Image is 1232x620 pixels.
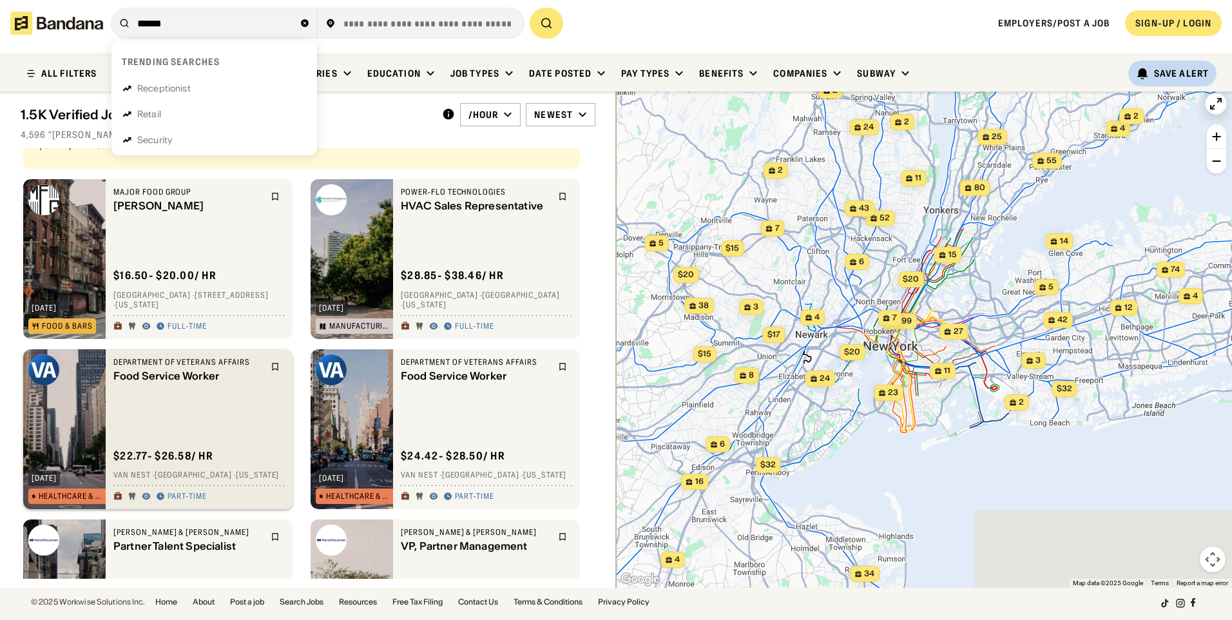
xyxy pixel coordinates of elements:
span: 12 [1124,302,1133,313]
span: 3 [753,302,758,313]
a: Terms (opens in new tab) [1151,579,1169,586]
div: HVAC Sales Representative [401,200,550,212]
img: Bandana logotype [10,12,103,35]
span: 2 [778,165,783,176]
div: Receptionist [137,84,191,93]
div: Food Service Worker [401,370,550,382]
span: 6 [859,257,864,267]
div: $ 16.50 - $20.00 / hr [113,269,217,282]
div: Newest [534,109,573,121]
div: Education [367,68,421,79]
a: Free Tax Filing [392,598,443,606]
span: 16 [695,476,704,487]
div: 4,596 "[PERSON_NAME]" jobs on [DOMAIN_NAME] [21,129,595,140]
div: SIGN-UP / LOGIN [1135,17,1211,29]
div: [GEOGRAPHIC_DATA] · [GEOGRAPHIC_DATA] · [US_STATE] [401,290,572,310]
a: Resources [339,598,377,606]
span: Employers/Post a job [998,17,1110,29]
div: [DATE] [319,474,344,482]
div: 1.5K Verified Jobs [21,107,432,122]
div: Job Types [450,68,499,79]
span: 3 [1035,355,1041,366]
div: ALL FILTERS [41,69,97,78]
div: Department of Veterans Affairs [401,357,550,367]
div: [PERSON_NAME] & [PERSON_NAME] [113,527,263,538]
span: 55 [1046,155,1057,166]
div: [GEOGRAPHIC_DATA] · [STREET_ADDRESS] · [US_STATE] [113,290,285,310]
div: Partner Talent Specialist [113,540,263,552]
span: 5 [1048,282,1054,293]
div: Save Alert [1154,68,1209,79]
span: $15 [698,349,711,358]
span: 7 [892,313,897,324]
div: © 2025 Workwise Solutions Inc. [31,598,145,606]
span: 6 [720,439,725,450]
span: $32 [1057,383,1072,393]
span: 43 [859,203,869,214]
img: Department of Veterans Affairs logo [316,354,347,385]
div: Manufacturing [329,322,394,330]
div: Pay Types [621,68,669,79]
span: $32 [760,460,776,469]
a: About [193,598,215,606]
span: 27 [954,326,963,337]
span: 11 [915,173,921,184]
span: $20 [844,347,860,356]
div: $ 28.85 - $38.46 / hr [401,269,504,282]
div: Power-Flo Technologies [401,187,550,197]
span: 4 [1193,291,1198,302]
img: Department of Veterans Affairs logo [28,354,59,385]
span: $17 [767,329,780,339]
div: Healthcare & Mental Health [39,492,106,500]
span: $15 [726,243,739,253]
img: Google [619,571,662,588]
span: 4 [814,312,820,323]
span: 23 [888,387,898,398]
div: Companies [773,68,827,79]
a: Contact Us [458,598,498,606]
span: 8 [749,370,754,381]
a: Post a job [230,598,264,606]
span: 34 [864,568,874,579]
div: Food & Bars [42,322,93,330]
span: 52 [880,213,890,224]
div: Benefits [699,68,744,79]
span: 2 [1133,111,1139,122]
div: Van Nest · [GEOGRAPHIC_DATA] · [US_STATE] [113,470,285,481]
span: 15 [948,249,957,260]
div: Van Nest · [GEOGRAPHIC_DATA] · [US_STATE] [401,470,572,481]
span: $20 [903,274,919,284]
span: 25 [992,131,1002,142]
button: Map camera controls [1200,547,1226,572]
div: Part-time [455,492,494,502]
a: Privacy Policy [598,598,650,606]
div: Full-time [168,322,207,332]
a: Home [155,598,177,606]
img: Marsh & McLennan logo [316,525,347,556]
img: Power-Flo Technologies logo [316,184,347,215]
span: 14 [1060,236,1068,247]
span: 4 [1120,123,1125,134]
span: 2 [904,117,909,128]
div: [DATE] [32,474,57,482]
a: Terms & Conditions [514,598,582,606]
div: Healthcare & Mental Health [326,492,394,500]
span: 42 [1057,315,1068,325]
div: [PERSON_NAME] [113,200,263,212]
span: 499 [896,316,912,327]
div: Security [137,135,173,144]
span: 80 [974,182,985,193]
div: Major Food Group [113,187,263,197]
a: Search Jobs [280,598,323,606]
div: grid [21,148,595,579]
img: Marsh & McLennan logo [28,525,59,556]
div: Retail [137,110,161,119]
div: /hour [468,109,499,121]
div: Subway [857,68,896,79]
div: Full-time [455,322,494,332]
img: Major Food Group logo [28,184,59,215]
div: Date Posted [529,68,592,79]
span: 7 [775,223,780,234]
a: Open this area in Google Maps (opens a new window) [619,571,662,588]
div: Trending searches [122,56,220,68]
